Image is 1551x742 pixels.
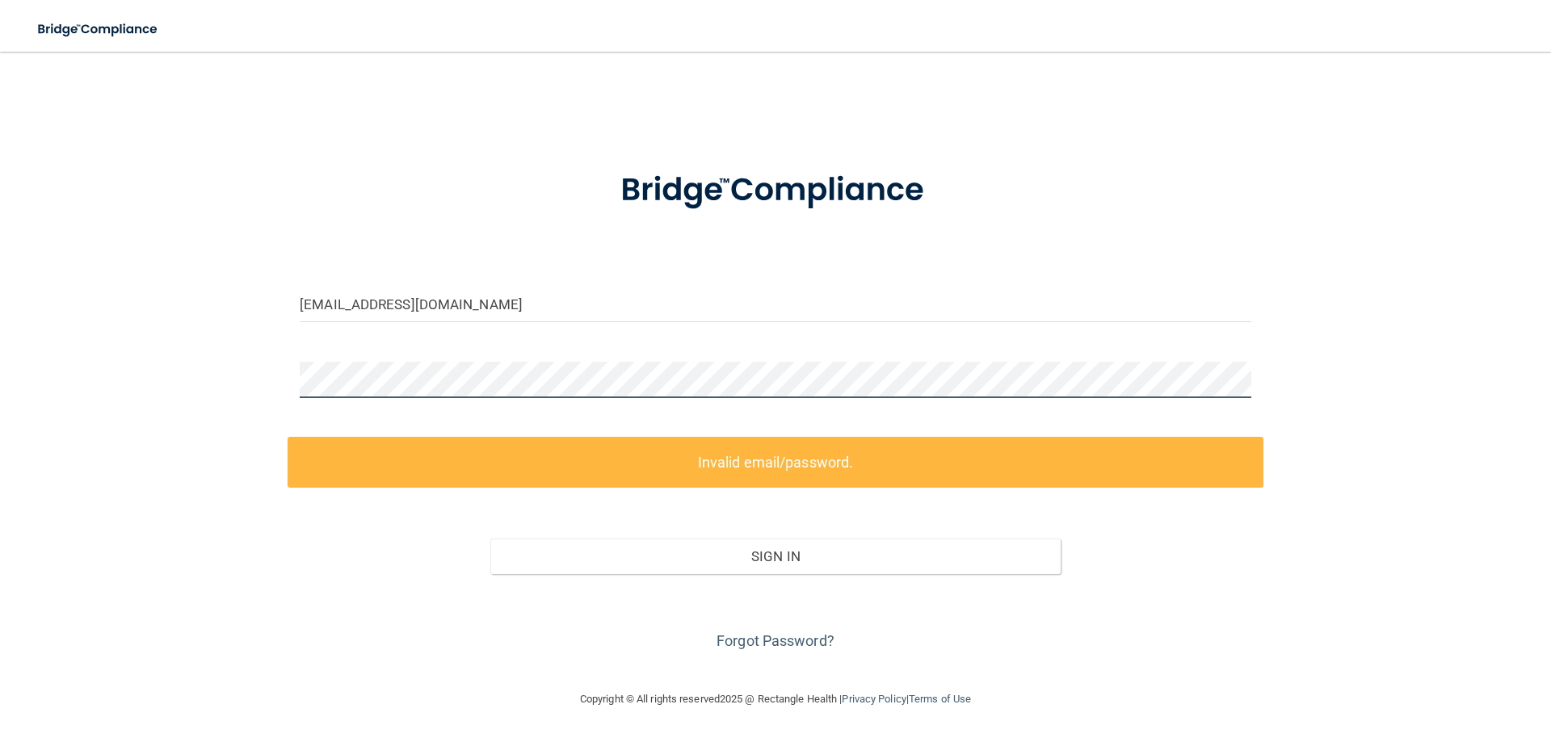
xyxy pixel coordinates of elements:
a: Privacy Policy [842,693,906,705]
div: Copyright © All rights reserved 2025 @ Rectangle Health | | [481,673,1070,725]
label: Invalid email/password. [288,437,1263,488]
img: bridge_compliance_login_screen.278c3ca4.svg [24,13,173,46]
a: Terms of Use [909,693,971,705]
button: Sign In [490,539,1061,574]
input: Email [300,286,1251,322]
img: bridge_compliance_login_screen.278c3ca4.svg [587,149,964,233]
a: Forgot Password? [717,632,834,649]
